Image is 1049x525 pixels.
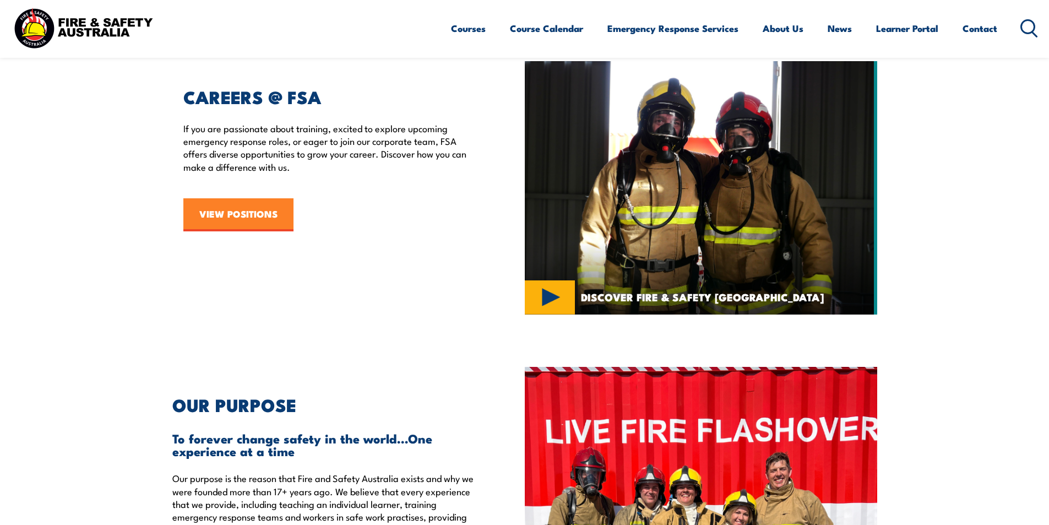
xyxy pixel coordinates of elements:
[581,292,824,302] span: DISCOVER FIRE & SAFETY [GEOGRAPHIC_DATA]
[763,14,803,43] a: About Us
[525,61,877,315] img: MERS VIDEO (4)
[183,122,474,174] p: If you are passionate about training, excited to explore upcoming emergency response roles, or ea...
[183,198,293,231] a: VIEW POSITIONS
[172,397,474,412] h2: OUR PURPOSE
[828,14,852,43] a: News
[963,14,997,43] a: Contact
[876,14,938,43] a: Learner Portal
[607,14,738,43] a: Emergency Response Services
[451,14,486,43] a: Courses
[183,89,474,104] h2: CAREERS @ FSA
[172,429,432,461] strong: To forever change safety in the world…One experience at a time
[510,14,583,43] a: Course Calendar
